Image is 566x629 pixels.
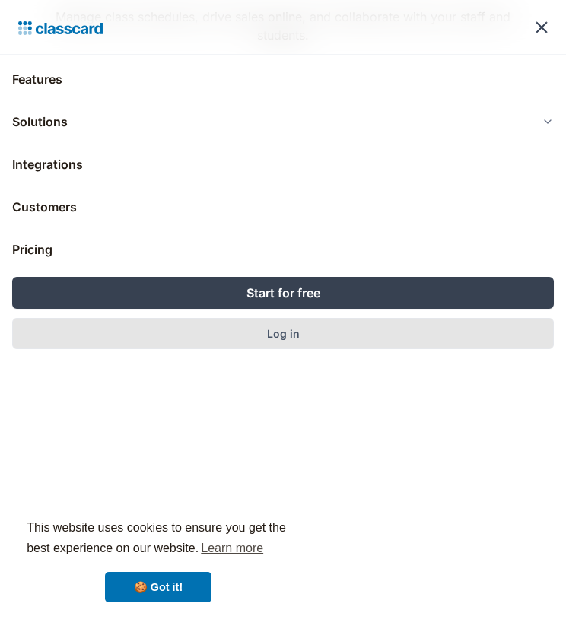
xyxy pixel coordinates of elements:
[12,318,554,349] a: Log in
[12,61,554,97] a: Features
[12,277,554,309] a: Start for free
[523,9,554,46] div: menu
[12,17,103,38] a: home
[12,189,554,225] a: Customers
[12,113,68,131] div: Solutions
[27,519,290,560] span: This website uses cookies to ensure you get the best experience on our website.
[12,231,554,268] a: Pricing
[12,504,304,617] div: cookieconsent
[246,284,320,302] div: Start for free
[199,537,266,560] a: learn more about cookies
[12,146,554,183] a: Integrations
[12,103,554,140] div: Solutions
[105,572,211,602] a: dismiss cookie message
[267,326,300,342] div: Log in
